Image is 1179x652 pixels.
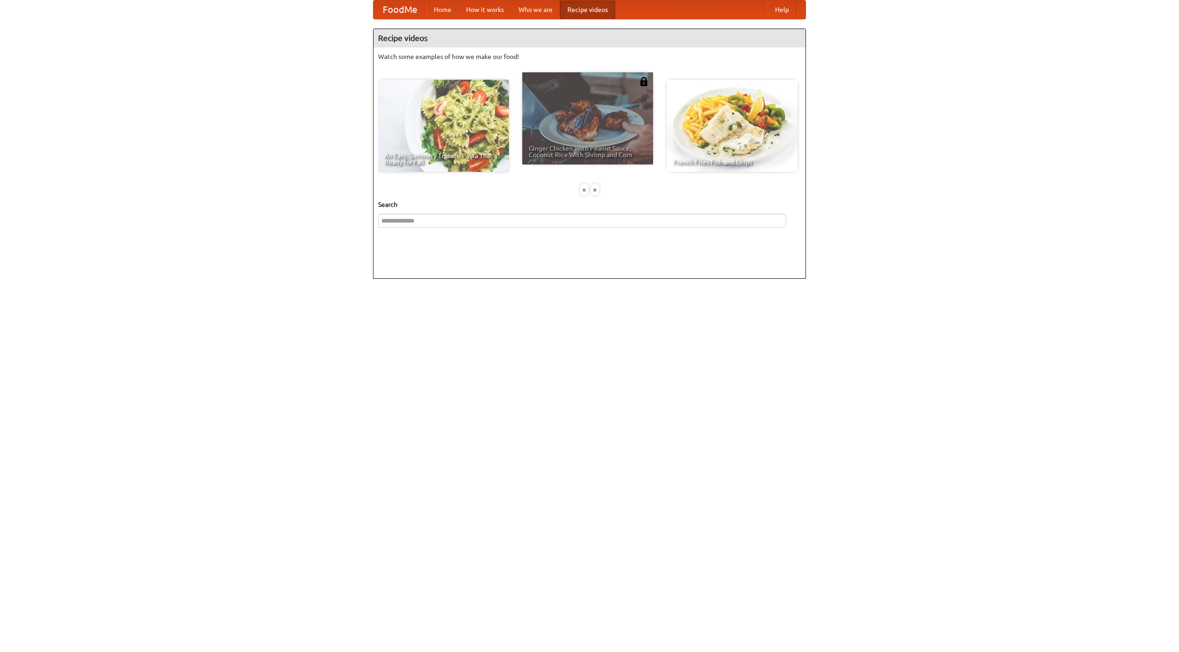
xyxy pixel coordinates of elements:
[385,153,502,165] span: An Easy, Summery Tomato Pasta That's Ready for Fall
[374,0,426,19] a: FoodMe
[426,0,459,19] a: Home
[378,200,801,209] h5: Search
[459,0,511,19] a: How it works
[639,77,648,86] img: 483408.png
[768,0,796,19] a: Help
[378,52,801,61] p: Watch some examples of how we make our food!
[667,80,798,172] a: French Fries Fish and Chips
[560,0,615,19] a: Recipe videos
[511,0,560,19] a: Who we are
[673,159,791,165] span: French Fries Fish and Chips
[374,29,805,47] h4: Recipe videos
[378,80,509,172] a: An Easy, Summery Tomato Pasta That's Ready for Fall
[591,184,599,195] div: »
[580,184,588,195] div: «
